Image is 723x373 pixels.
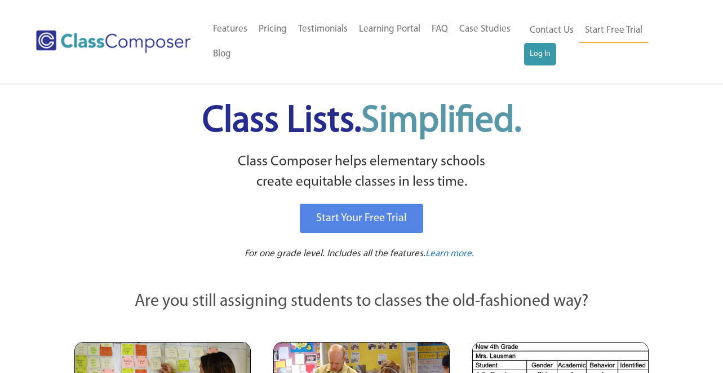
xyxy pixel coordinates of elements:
[425,247,474,261] a: Learn more.
[524,43,556,65] a: Log In
[454,17,516,42] a: Case Studies
[202,103,521,140] span: Class Lists.
[524,18,579,43] a: Contact Us
[74,289,649,314] p: Are you still assigning students to classes the old-fashioned way?
[207,17,524,67] nav: Header Menu
[292,17,353,42] a: Testimonials
[353,17,426,42] a: Learning Portal
[316,213,407,224] span: Start Your Free Trial
[579,18,648,43] a: Start Free Trial
[426,17,454,42] a: FAQ
[207,42,237,67] a: Blog
[300,204,423,233] a: Start Your Free Trial
[425,249,474,258] span: Learn more.
[245,249,425,258] span: For one grade level. Includes all the features.
[361,103,521,140] span: Simplified.
[207,17,253,42] a: Features
[73,152,651,193] p: Class Composer helps elementary schools create equitable classes in less time.
[524,18,678,65] nav: Header Menu
[36,30,190,53] img: Class Composer
[253,17,292,42] a: Pricing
